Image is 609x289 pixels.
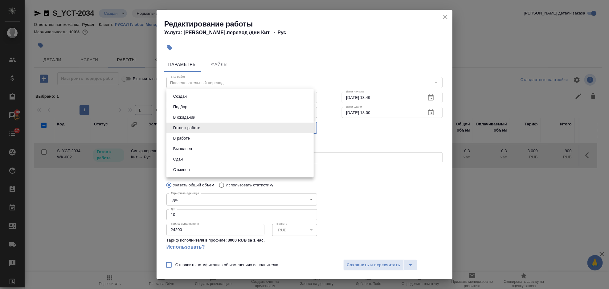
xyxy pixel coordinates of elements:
[171,104,189,110] button: Подбор
[171,145,194,152] button: Выполнен
[171,166,192,173] button: Отменен
[171,124,202,131] button: Готов к работе
[171,93,189,100] button: Создан
[171,135,192,142] button: В работе
[171,156,185,163] button: Сдан
[171,114,197,121] button: В ожидании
